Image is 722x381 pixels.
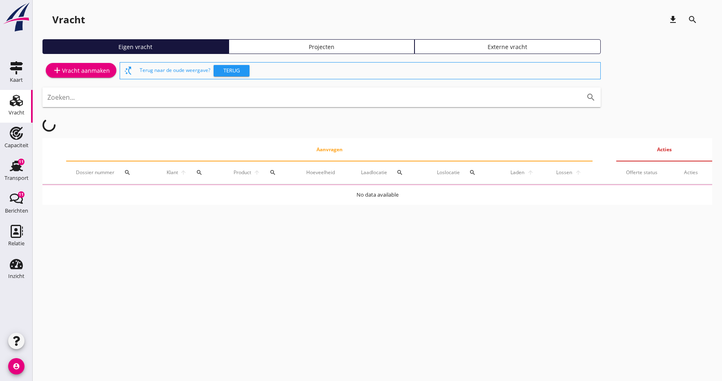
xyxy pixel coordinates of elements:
[179,169,188,176] i: arrow_upward
[397,169,403,176] i: search
[8,241,25,246] div: Relatie
[42,39,229,54] a: Eigen vracht
[18,191,25,198] div: 11
[124,169,131,176] i: search
[5,208,28,213] div: Berichten
[361,163,417,182] div: Laadlocatie
[4,175,29,181] div: Transport
[418,43,597,51] div: Externe vracht
[52,13,85,26] div: Vracht
[616,138,712,161] th: Acties
[9,110,25,115] div: Vracht
[232,43,411,51] div: Projecten
[270,169,276,176] i: search
[52,65,62,75] i: add
[555,169,573,176] span: Lossen
[8,273,25,279] div: Inzicht
[8,358,25,374] i: account_circle
[196,169,203,176] i: search
[10,77,23,83] div: Kaart
[586,92,596,102] i: search
[668,15,678,25] i: download
[123,66,133,76] i: switch_access_shortcut
[684,169,702,176] div: Acties
[47,91,573,104] input: Zoeken...
[46,63,116,78] a: Vracht aanmaken
[52,65,110,75] div: Vracht aanmaken
[214,65,250,76] button: Terug
[252,169,261,176] i: arrow_upward
[76,163,146,182] div: Dossier nummer
[232,169,252,176] span: Product
[526,169,535,176] i: arrow_upward
[4,143,29,148] div: Capaciteit
[229,39,415,54] a: Projecten
[2,2,31,32] img: logo-small.a267ee39.svg
[46,43,225,51] div: Eigen vracht
[573,169,583,176] i: arrow_upward
[140,63,597,79] div: Terug naar de oude weergave?
[688,15,697,25] i: search
[414,39,601,54] a: Externe vracht
[18,159,25,165] div: 11
[217,67,246,75] div: Terug
[509,169,526,176] span: Laden
[626,169,664,176] div: Offerte status
[166,169,179,176] span: Klant
[42,185,712,205] td: No data available
[437,163,490,182] div: Loslocatie
[306,169,341,176] div: Hoeveelheid
[469,169,476,176] i: search
[66,138,593,161] th: Aanvragen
